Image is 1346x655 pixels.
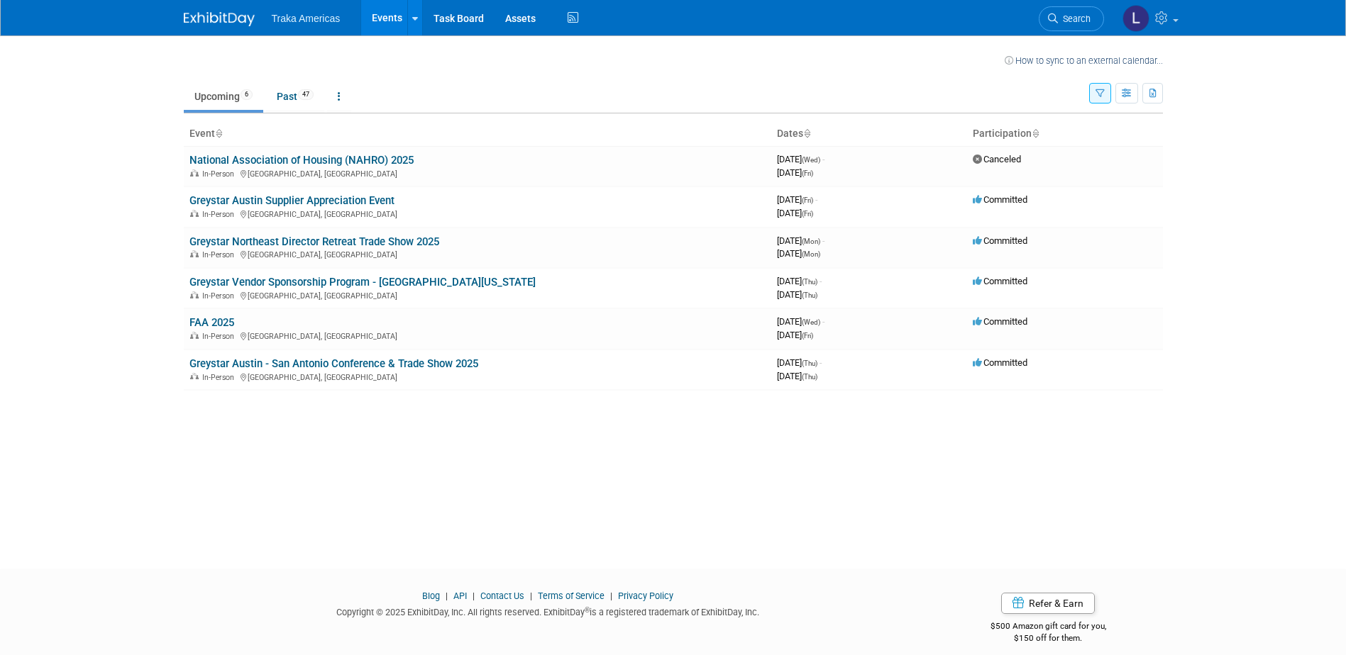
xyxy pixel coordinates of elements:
[422,590,440,601] a: Blog
[802,169,813,177] span: (Fri)
[538,590,605,601] a: Terms of Service
[189,330,766,341] div: [GEOGRAPHIC_DATA], [GEOGRAPHIC_DATA]
[442,590,451,601] span: |
[777,235,824,246] span: [DATE]
[189,316,234,329] a: FAA 2025
[1058,13,1091,24] span: Search
[973,316,1027,327] span: Committed
[822,235,824,246] span: -
[607,590,616,601] span: |
[202,250,238,259] span: In-Person
[202,332,238,341] span: In-Person
[189,208,766,219] div: [GEOGRAPHIC_DATA], [GEOGRAPHIC_DATA]
[202,291,238,301] span: In-Person
[973,276,1027,286] span: Committed
[777,208,813,218] span: [DATE]
[777,194,817,205] span: [DATE]
[934,632,1163,644] div: $150 off for them.
[967,122,1163,146] th: Participation
[298,89,314,100] span: 47
[973,194,1027,205] span: Committed
[190,169,199,177] img: In-Person Event
[777,330,813,340] span: [DATE]
[934,611,1163,644] div: $500 Amazon gift card for you,
[802,156,820,164] span: (Wed)
[777,276,822,286] span: [DATE]
[189,154,414,167] a: National Association of Housing (NAHRO) 2025
[202,169,238,179] span: In-Person
[802,318,820,326] span: (Wed)
[190,373,199,380] img: In-Person Event
[973,235,1027,246] span: Committed
[184,12,255,26] img: ExhibitDay
[190,250,199,257] img: In-Person Event
[777,154,824,164] span: [DATE]
[1032,128,1039,139] a: Sort by Participation Type
[1005,55,1163,66] a: How to sync to an external calendar...
[815,194,817,205] span: -
[469,590,478,601] span: |
[1001,593,1095,614] a: Refer & Earn
[1122,5,1149,32] img: Larry Green
[585,606,590,614] sup: ®
[802,250,820,258] span: (Mon)
[189,357,478,370] a: Greystar Austin - San Antonio Conference & Trade Show 2025
[820,276,822,286] span: -
[189,276,536,289] a: Greystar Vendor Sponsorship Program - [GEOGRAPHIC_DATA][US_STATE]
[526,590,536,601] span: |
[777,357,822,368] span: [DATE]
[189,235,439,248] a: Greystar Northeast Director Retreat Trade Show 2025
[215,128,222,139] a: Sort by Event Name
[184,122,771,146] th: Event
[802,210,813,218] span: (Fri)
[802,373,817,381] span: (Thu)
[241,89,253,100] span: 6
[802,278,817,286] span: (Thu)
[802,237,820,245] span: (Mon)
[266,83,324,110] a: Past47
[189,248,766,259] div: [GEOGRAPHIC_DATA], [GEOGRAPHIC_DATA]
[803,128,810,139] a: Sort by Start Date
[820,357,822,368] span: -
[190,332,199,339] img: In-Person Event
[184,83,263,110] a: Upcoming6
[802,196,813,204] span: (Fri)
[190,291,199,298] img: In-Person Event
[1039,6,1104,31] a: Search
[777,248,820,259] span: [DATE]
[777,316,824,327] span: [DATE]
[453,590,467,601] a: API
[480,590,524,601] a: Contact Us
[822,154,824,164] span: -
[189,167,766,179] div: [GEOGRAPHIC_DATA], [GEOGRAPHIC_DATA]
[189,194,395,207] a: Greystar Austin Supplier Appreciation Event
[973,154,1021,164] span: Canceled
[802,332,813,340] span: (Fri)
[189,289,766,301] div: [GEOGRAPHIC_DATA], [GEOGRAPHIC_DATA]
[777,167,813,178] span: [DATE]
[202,210,238,219] span: In-Person
[771,122,967,146] th: Dates
[822,316,824,327] span: -
[777,289,817,300] span: [DATE]
[202,373,238,382] span: In-Person
[973,357,1027,368] span: Committed
[190,210,199,217] img: In-Person Event
[618,590,673,601] a: Privacy Policy
[802,291,817,299] span: (Thu)
[777,371,817,381] span: [DATE]
[189,371,766,382] div: [GEOGRAPHIC_DATA], [GEOGRAPHIC_DATA]
[272,13,341,24] span: Traka Americas
[184,603,913,619] div: Copyright © 2025 ExhibitDay, Inc. All rights reserved. ExhibitDay is a registered trademark of Ex...
[802,359,817,367] span: (Thu)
